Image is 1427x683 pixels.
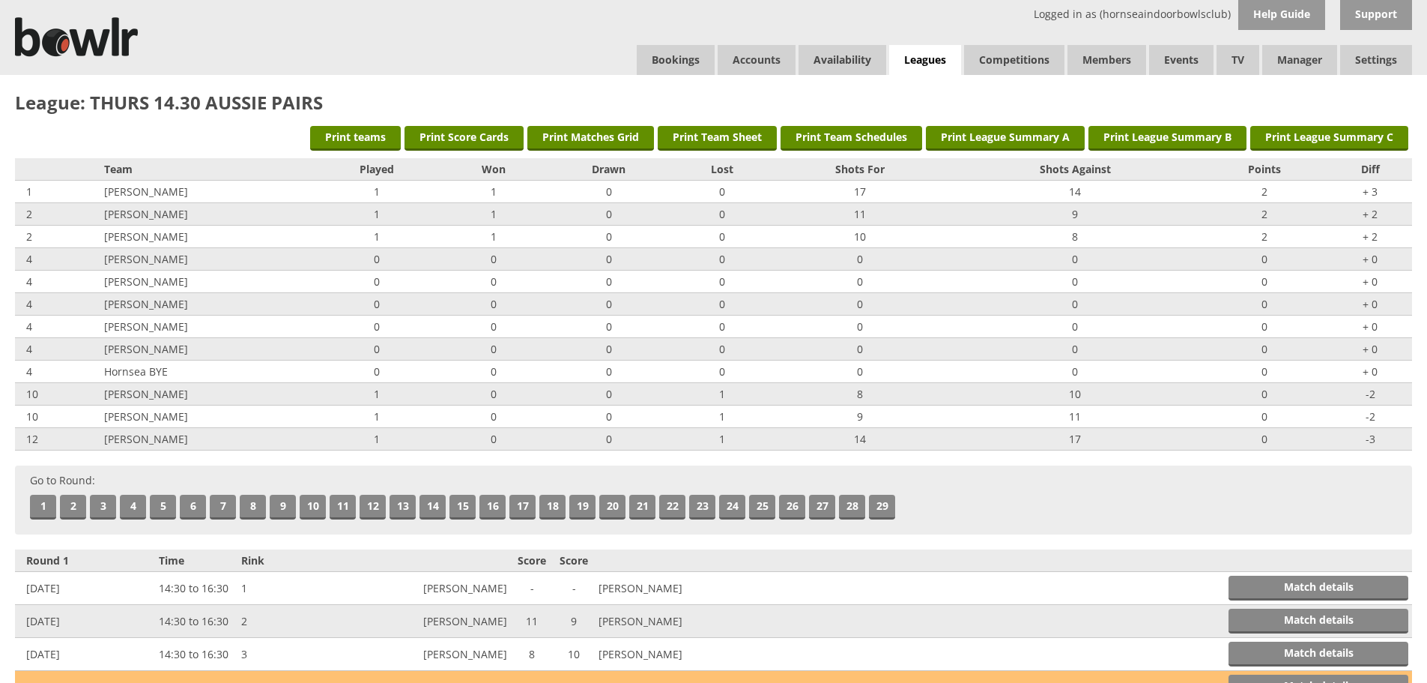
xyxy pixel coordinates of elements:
[443,158,543,181] th: Won
[718,45,796,75] span: Accounts
[553,605,595,638] td: 9
[1329,316,1412,338] td: + 0
[344,638,512,671] td: [PERSON_NAME]
[951,248,1201,271] td: 0
[749,495,775,520] a: 25
[443,248,543,271] td: 0
[1088,126,1246,151] a: Print League Summary B
[443,406,543,428] td: 0
[769,316,950,338] td: 0
[769,248,950,271] td: 0
[15,550,155,572] th: Round 1
[769,383,950,406] td: 8
[240,495,266,520] a: 8
[15,181,100,203] td: 1
[595,572,763,605] td: [PERSON_NAME]
[951,293,1201,316] td: 0
[15,248,100,271] td: 4
[951,181,1201,203] td: 14
[310,338,443,361] td: 0
[1217,45,1259,75] span: TV
[674,383,769,406] td: 1
[120,495,146,520] a: 4
[100,293,310,316] td: [PERSON_NAME]
[419,495,446,520] a: 14
[951,158,1201,181] th: Shots Against
[951,316,1201,338] td: 0
[310,203,443,226] td: 1
[769,406,950,428] td: 9
[344,572,512,605] td: [PERSON_NAME]
[1329,203,1412,226] td: + 2
[237,605,344,638] td: 2
[390,495,416,520] a: 13
[310,181,443,203] td: 1
[553,550,595,572] th: Score
[511,605,553,638] td: 11
[1329,271,1412,293] td: + 0
[1200,203,1329,226] td: 2
[543,316,674,338] td: 0
[1340,45,1412,75] span: Settings
[1200,406,1329,428] td: 0
[479,495,506,520] a: 16
[889,45,961,76] a: Leagues
[100,226,310,248] td: [PERSON_NAME]
[155,605,237,638] td: 14:30 to 16:30
[443,316,543,338] td: 0
[543,248,674,271] td: 0
[1200,271,1329,293] td: 0
[951,361,1201,383] td: 0
[443,428,543,451] td: 0
[15,90,1412,115] h1: League: THURS 14.30 AUSSIE PAIRS
[543,203,674,226] td: 0
[527,126,654,151] a: Print Matches Grid
[595,605,763,638] td: [PERSON_NAME]
[100,361,310,383] td: Hornsea BYE
[15,605,155,638] td: [DATE]
[951,406,1201,428] td: 11
[310,248,443,271] td: 0
[511,638,553,671] td: 8
[15,338,100,361] td: 4
[769,158,950,181] th: Shots For
[769,293,950,316] td: 0
[30,495,56,520] a: 1
[674,293,769,316] td: 0
[1149,45,1214,75] a: Events
[799,45,886,75] a: Availability
[15,572,155,605] td: [DATE]
[15,406,100,428] td: 10
[964,45,1064,75] a: Competitions
[100,316,310,338] td: [PERSON_NAME]
[237,550,344,572] th: Rink
[1228,576,1408,601] a: Match details
[15,383,100,406] td: 10
[951,271,1201,293] td: 0
[629,495,655,520] a: 21
[443,181,543,203] td: 1
[769,226,950,248] td: 10
[330,495,356,520] a: 11
[543,406,674,428] td: 0
[15,466,1412,535] div: Go to Round:
[180,495,206,520] a: 6
[839,495,865,520] a: 28
[1200,158,1329,181] th: Points
[769,181,950,203] td: 17
[1262,45,1337,75] span: Manager
[543,293,674,316] td: 0
[310,406,443,428] td: 1
[449,495,476,520] a: 15
[15,316,100,338] td: 4
[100,158,310,181] th: Team
[1329,428,1412,451] td: -3
[405,126,524,151] a: Print Score Cards
[809,495,835,520] a: 27
[100,406,310,428] td: [PERSON_NAME]
[511,550,553,572] th: Score
[926,126,1085,151] a: Print League Summary A
[310,126,401,151] a: Print teams
[1200,428,1329,451] td: 0
[344,605,512,638] td: [PERSON_NAME]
